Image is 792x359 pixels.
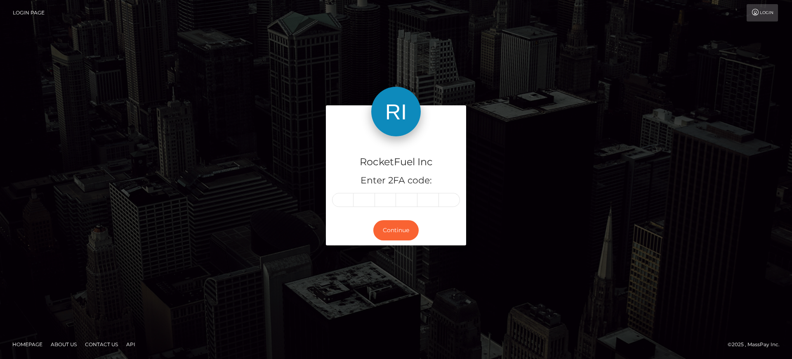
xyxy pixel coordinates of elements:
a: Login Page [13,4,45,21]
a: Homepage [9,338,46,351]
button: Continue [373,220,419,240]
h4: RocketFuel Inc [332,155,460,169]
div: © 2025 , MassPay Inc. [728,340,786,349]
a: Login [747,4,778,21]
img: RocketFuel Inc [371,87,421,136]
a: About Us [47,338,80,351]
a: API [123,338,139,351]
h5: Enter 2FA code: [332,174,460,187]
a: Contact Us [82,338,121,351]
